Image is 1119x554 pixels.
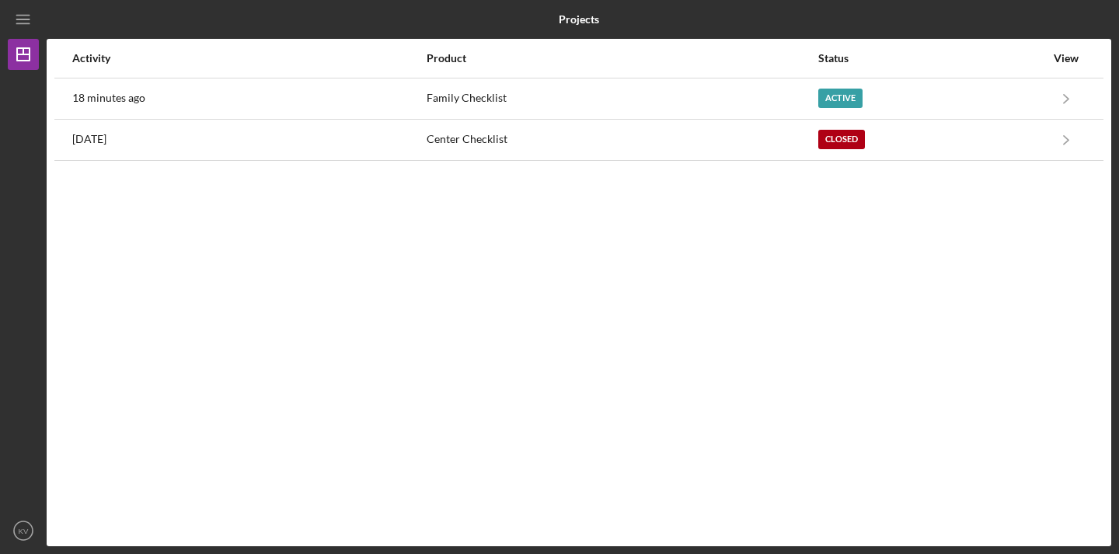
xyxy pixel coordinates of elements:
[818,89,863,108] div: Active
[1047,52,1086,64] div: View
[8,515,39,546] button: KV
[72,52,425,64] div: Activity
[72,92,145,104] time: 2025-10-14 01:33
[427,52,817,64] div: Product
[19,527,29,535] text: KV
[818,130,865,149] div: Closed
[427,120,817,159] div: Center Checklist
[72,133,106,145] time: 2025-08-18 17:07
[427,79,817,118] div: Family Checklist
[818,52,1046,64] div: Status
[559,13,599,26] b: Projects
